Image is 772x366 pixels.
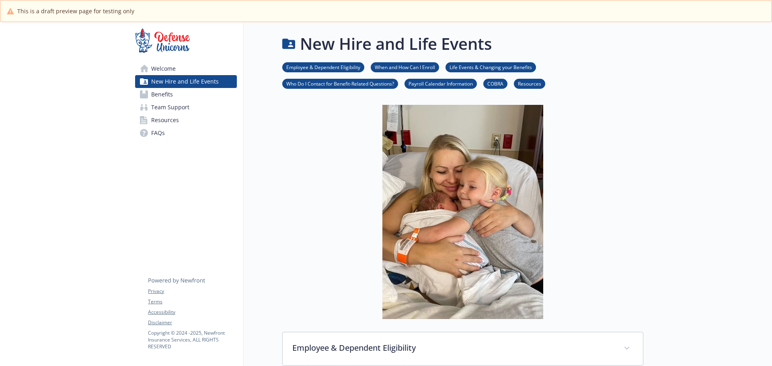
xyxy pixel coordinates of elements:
[282,80,398,87] a: Who Do I Contact for Benefit-Related Questions?
[151,62,176,75] span: Welcome
[151,75,219,88] span: New Hire and Life Events
[282,63,364,71] a: Employee & Dependent Eligibility
[17,7,134,15] span: This is a draft preview page for testing only
[151,127,165,139] span: FAQs
[151,114,179,127] span: Resources
[382,105,543,319] img: new hire page banner
[371,63,439,71] a: When and How Can I Enroll
[283,332,643,365] div: Employee & Dependent Eligibility
[135,101,237,114] a: Team Support
[404,80,477,87] a: Payroll Calendar Information
[151,101,189,114] span: Team Support
[148,288,236,295] a: Privacy
[148,319,236,326] a: Disclaimer
[148,309,236,316] a: Accessibility
[135,127,237,139] a: FAQs
[483,80,507,87] a: COBRA
[148,329,236,350] p: Copyright © 2024 - 2025 , Newfront Insurance Services, ALL RIGHTS RESERVED
[514,80,545,87] a: Resources
[292,342,614,354] p: Employee & Dependent Eligibility
[135,88,237,101] a: Benefits
[148,298,236,305] a: Terms
[135,75,237,88] a: New Hire and Life Events
[135,114,237,127] a: Resources
[446,63,536,71] a: Life Events & Changing your Benefits
[151,88,173,101] span: Benefits
[300,32,492,56] h1: New Hire and Life Events
[135,62,237,75] a: Welcome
